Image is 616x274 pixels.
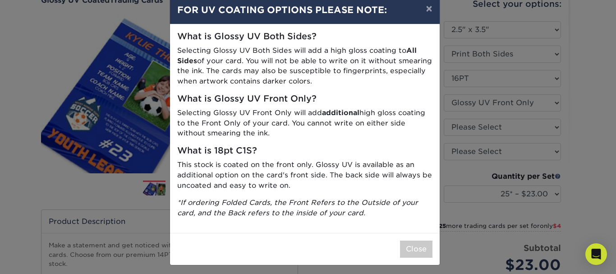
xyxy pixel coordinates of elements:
[177,94,432,104] h5: What is Glossy UV Front Only?
[177,160,432,190] p: This stock is coated on the front only. Glossy UV is available as an additional option on the car...
[177,46,417,65] strong: All Sides
[177,46,432,87] p: Selecting Glossy UV Both Sides will add a high gloss coating to of your card. You will not be abl...
[177,146,432,156] h5: What is 18pt C1S?
[177,3,432,17] h4: FOR UV COATING OPTIONS PLEASE NOTE:
[585,243,607,265] div: Open Intercom Messenger
[177,198,418,217] i: *If ordering Folded Cards, the Front Refers to the Outside of your card, and the Back refers to t...
[400,241,432,258] button: Close
[177,108,432,139] p: Selecting Glossy UV Front Only will add high gloss coating to the Front Only of your card. You ca...
[322,108,359,117] strong: additional
[177,32,432,42] h5: What is Glossy UV Both Sides?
